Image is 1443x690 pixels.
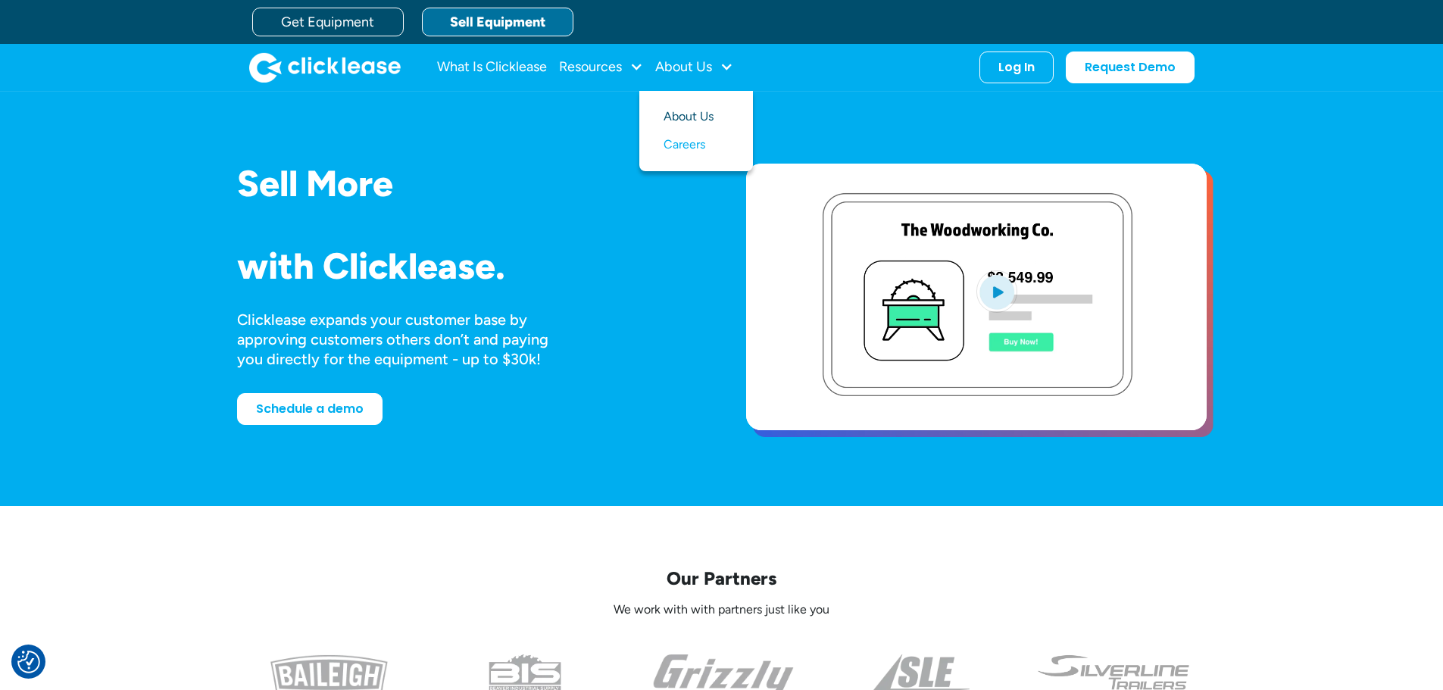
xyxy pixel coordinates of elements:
[17,651,40,673] button: Consent Preferences
[746,164,1207,430] a: open lightbox
[237,310,576,369] div: Clicklease expands your customer base by approving customers others don’t and paying you directly...
[422,8,573,36] a: Sell Equipment
[249,52,401,83] img: Clicklease logo
[664,103,729,131] a: About Us
[998,60,1035,75] div: Log In
[237,164,698,204] h1: Sell More
[237,602,1207,618] p: We work with with partners just like you
[559,52,643,83] div: Resources
[655,52,733,83] div: About Us
[237,246,698,286] h1: with Clicklease.
[639,91,753,171] nav: About Us
[252,8,404,36] a: Get Equipment
[437,52,547,83] a: What Is Clicklease
[664,131,729,159] a: Careers
[237,393,383,425] a: Schedule a demo
[976,270,1017,313] img: Blue play button logo on a light blue circular background
[237,567,1207,590] p: Our Partners
[17,651,40,673] img: Revisit consent button
[249,52,401,83] a: home
[1066,52,1195,83] a: Request Demo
